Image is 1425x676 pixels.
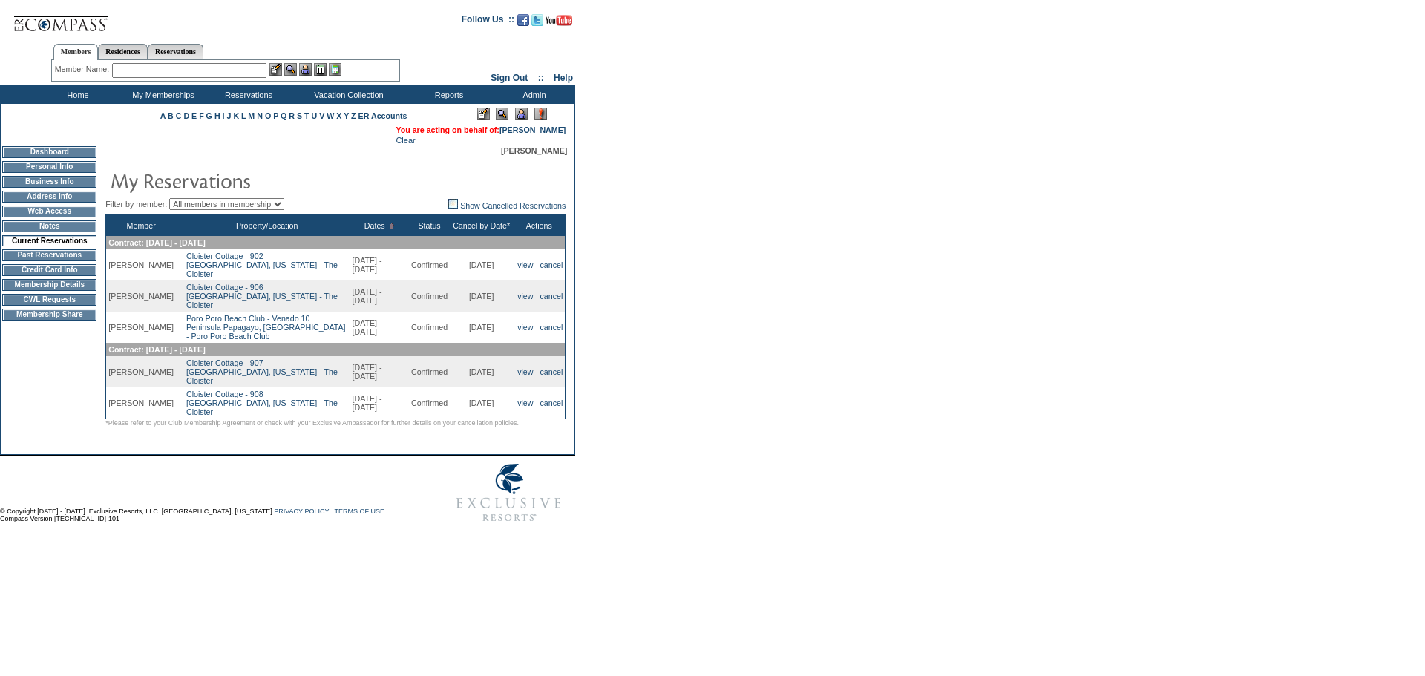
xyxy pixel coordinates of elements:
[450,356,513,387] td: [DATE]
[274,508,329,515] a: PRIVACY POLICY
[517,367,533,376] a: view
[312,111,318,120] a: U
[350,387,410,419] td: [DATE] - [DATE]
[2,146,96,158] td: Dashboard
[183,111,189,120] a: D
[110,165,407,195] img: pgTtlMyReservations.gif
[191,111,197,120] a: E
[335,508,385,515] a: TERMS OF USE
[358,111,407,120] a: ER Accounts
[540,292,563,301] a: cancel
[336,111,341,120] a: X
[106,356,176,387] td: [PERSON_NAME]
[176,111,182,120] a: C
[546,15,572,26] img: Subscribe to our YouTube Channel
[350,249,410,280] td: [DATE] - [DATE]
[284,63,297,76] img: View
[119,85,204,104] td: My Memberships
[450,249,513,280] td: [DATE]
[350,312,410,343] td: [DATE] - [DATE]
[515,108,528,120] img: Impersonate
[186,252,338,278] a: Cloister Cottage - 902[GEOGRAPHIC_DATA], [US_STATE] - The Cloister
[534,108,547,120] img: Log Concern/Member Elevation
[204,85,289,104] td: Reservations
[396,136,415,145] a: Clear
[517,260,533,269] a: view
[106,249,176,280] td: [PERSON_NAME]
[236,221,298,230] a: Property/Location
[105,419,519,427] span: *Please refer to your Club Membership Agreement or check with your Exclusive Ambassador for furth...
[108,238,205,247] span: Contract: [DATE] - [DATE]
[186,390,338,416] a: Cloister Cottage - 908[GEOGRAPHIC_DATA], [US_STATE] - The Cloister
[517,14,529,26] img: Become our fan on Facebook
[448,201,566,210] a: Show Cancelled Reservations
[409,280,450,312] td: Confirmed
[319,111,324,120] a: V
[450,312,513,343] td: [DATE]
[531,14,543,26] img: Follow us on Twitter
[350,280,410,312] td: [DATE] - [DATE]
[517,19,529,27] a: Become our fan on Facebook
[490,85,575,104] td: Admin
[540,260,563,269] a: cancel
[186,358,338,385] a: Cloister Cottage - 907[GEOGRAPHIC_DATA], [US_STATE] - The Cloister
[105,200,167,209] span: Filter by member:
[531,19,543,27] a: Follow us on Twitter
[269,63,282,76] img: b_edit.gif
[297,111,302,120] a: S
[289,111,295,120] a: R
[540,323,563,332] a: cancel
[462,13,514,30] td: Follow Us ::
[148,44,203,59] a: Reservations
[2,309,96,321] td: Membership Share
[540,398,563,407] a: cancel
[453,221,510,230] a: Cancel by Date*
[226,111,231,120] a: J
[499,125,566,134] a: [PERSON_NAME]
[385,223,395,229] img: Ascending
[513,215,566,237] th: Actions
[344,111,349,120] a: Y
[168,111,174,120] a: B
[554,73,573,83] a: Help
[108,345,205,354] span: Contract: [DATE] - [DATE]
[127,221,156,230] a: Member
[396,125,566,134] span: You are acting on behalf of:
[2,220,96,232] td: Notes
[404,85,490,104] td: Reports
[233,111,239,120] a: K
[2,235,96,246] td: Current Reservations
[2,191,96,203] td: Address Info
[257,111,263,120] a: N
[281,111,286,120] a: Q
[329,63,341,76] img: b_calculator.gif
[496,108,508,120] img: View Mode
[248,111,255,120] a: M
[53,44,99,60] a: Members
[98,44,148,59] a: Residences
[33,85,119,104] td: Home
[409,387,450,419] td: Confirmed
[223,111,225,120] a: I
[364,221,385,230] a: Dates
[214,111,220,120] a: H
[186,283,338,309] a: Cloister Cottage - 906[GEOGRAPHIC_DATA], [US_STATE] - The Cloister
[491,73,528,83] a: Sign Out
[450,280,513,312] td: [DATE]
[538,73,544,83] span: ::
[2,161,96,173] td: Personal Info
[477,108,490,120] img: Edit Mode
[106,312,176,343] td: [PERSON_NAME]
[409,312,450,343] td: Confirmed
[327,111,334,120] a: W
[351,111,356,120] a: Z
[350,356,410,387] td: [DATE] - [DATE]
[540,367,563,376] a: cancel
[450,387,513,419] td: [DATE]
[273,111,278,120] a: P
[2,279,96,291] td: Membership Details
[517,292,533,301] a: view
[304,111,309,120] a: T
[55,63,112,76] div: Member Name:
[409,249,450,280] td: Confirmed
